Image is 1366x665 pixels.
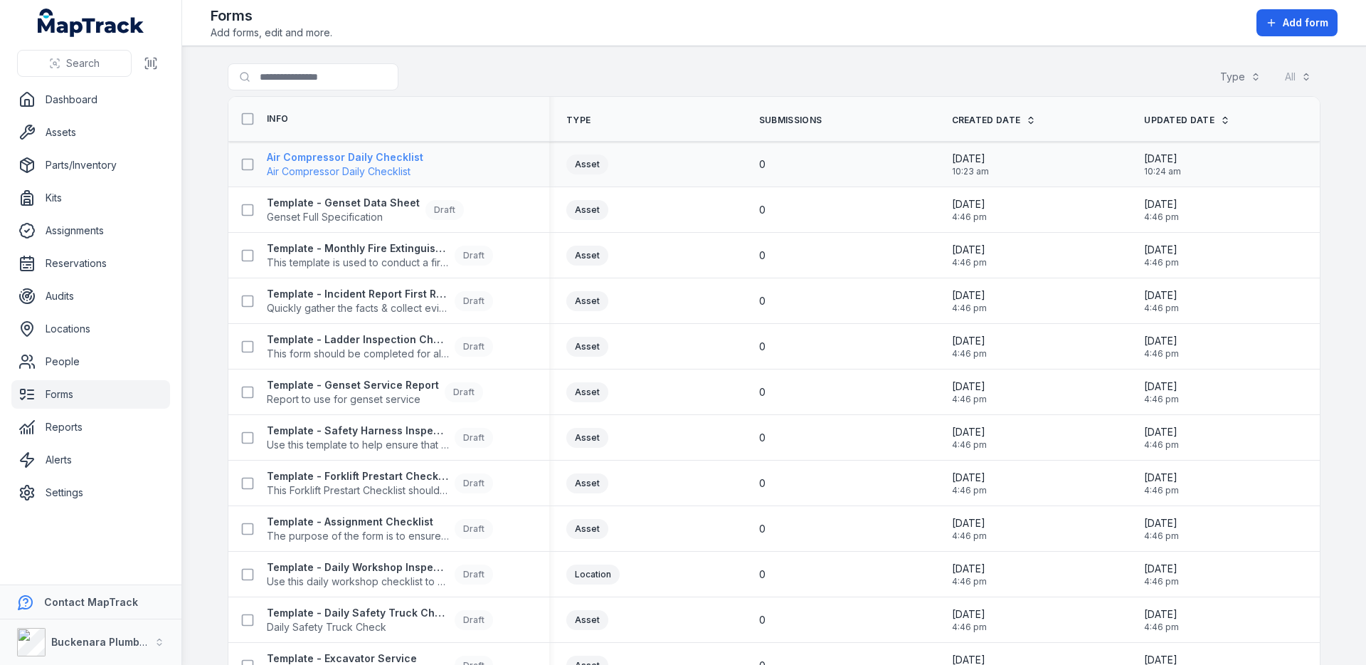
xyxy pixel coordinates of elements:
a: Template - Assignment ChecklistThe purpose of the form is to ensure the employee is licenced and ... [267,515,493,543]
strong: Template - Genset Data Sheet [267,196,420,210]
a: Reports [11,413,170,441]
span: [DATE] [952,516,987,530]
span: [DATE] [952,471,987,485]
span: Add form [1283,16,1328,30]
time: 26/06/2025, 4:46:14 pm [952,425,987,451]
span: 4:46 pm [1144,394,1179,405]
span: 4:46 pm [952,211,987,223]
div: Asset [566,155,608,174]
span: [DATE] [1144,471,1179,485]
time: 19/09/2025, 10:23:26 am [952,152,989,177]
time: 26/06/2025, 4:46:14 pm [952,334,987,360]
div: Asset [566,519,608,539]
span: 10:24 am [1144,166,1181,177]
a: Assignments [11,216,170,245]
button: Add form [1256,9,1338,36]
a: Kits [11,184,170,212]
time: 26/06/2025, 4:46:14 pm [952,562,987,587]
span: [DATE] [1144,379,1179,394]
time: 26/06/2025, 4:46:14 pm [952,288,987,314]
button: All [1276,63,1320,90]
time: 26/06/2025, 4:46:14 pm [952,516,987,542]
a: Parts/Inventory [11,151,170,179]
span: [DATE] [1144,562,1179,576]
div: Draft [455,473,493,493]
span: Use this template to help ensure that your harness is in good condition before use to reduce the ... [267,438,449,452]
strong: Template - Ladder Inspection Checklist [267,332,449,347]
a: Template - Incident Report First ResponseQuickly gather the facts & collect evidence about an inc... [267,287,493,315]
time: 26/06/2025, 4:46:14 pm [1144,516,1179,542]
span: 4:46 pm [952,303,987,314]
span: [DATE] [952,197,987,211]
strong: Template - Incident Report First Response [267,287,449,301]
div: Draft [455,519,493,539]
time: 26/06/2025, 4:46:14 pm [1144,288,1179,314]
span: 4:46 pm [952,257,987,268]
span: 4:46 pm [952,485,987,496]
time: 26/06/2025, 4:46:14 pm [1144,243,1179,268]
span: 4:46 pm [952,530,987,542]
div: Location [566,565,620,585]
span: This form should be completed for all ladders. [267,347,449,361]
a: Template - Forklift Prestart ChecklistThis Forklift Prestart Checklist should be completed every ... [267,469,493,498]
strong: Buckenara Plumbing Gas & Electrical [51,636,238,648]
time: 26/06/2025, 4:46:14 pm [1144,425,1179,451]
span: Submissions [759,115,822,126]
div: Draft [455,291,493,311]
span: Updated Date [1144,115,1214,126]
a: Alerts [11,446,170,474]
time: 26/06/2025, 4:46:14 pm [952,471,987,496]
span: [DATE] [1144,197,1179,211]
a: Air Compressor Daily ChecklistAir Compressor Daily Checklist [267,150,423,179]
a: Assets [11,118,170,147]
span: [DATE] [1144,425,1179,439]
strong: Template - Assignment Checklist [267,515,449,529]
time: 26/06/2025, 4:46:14 pm [1144,334,1179,360]
div: Draft [455,246,493,266]
strong: Contact MapTrack [44,596,138,608]
button: Search [17,50,132,77]
span: 0 [759,613,766,627]
span: 0 [759,567,766,582]
span: Type [566,115,591,126]
a: Template - Daily Safety Truck CheckDaily Safety Truck CheckDraft [267,606,493,634]
span: Genset Full Specification [267,210,420,224]
span: [DATE] [952,379,987,394]
div: Draft [445,382,483,402]
strong: Template - Forklift Prestart Checklist [267,469,449,483]
div: Asset [566,610,608,630]
time: 26/06/2025, 4:46:14 pm [1144,562,1179,587]
span: [DATE] [952,562,987,576]
a: Created Date [952,115,1037,126]
span: 0 [759,476,766,491]
a: Forms [11,380,170,409]
span: This template is used to conduct a fire extinguisher inspection every 30 days to determine if the... [267,256,449,270]
span: 4:46 pm [1144,622,1179,633]
time: 26/06/2025, 4:46:14 pm [1144,471,1179,496]
span: 4:46 pm [1144,485,1179,496]
span: Search [66,56,100,70]
a: Template - Genset Data SheetGenset Full SpecificationDraft [267,196,464,224]
span: 10:23 am [952,166,989,177]
div: Asset [566,200,608,220]
span: [DATE] [1144,607,1179,622]
span: [DATE] [952,288,987,303]
span: Add forms, edit and more. [211,26,332,40]
div: Asset [566,246,608,266]
strong: Air Compressor Daily Checklist [267,150,423,164]
span: [DATE] [1144,516,1179,530]
a: Template - Ladder Inspection ChecklistThis form should be completed for all ladders.Draft [267,332,493,361]
span: 0 [759,157,766,172]
span: Created Date [952,115,1021,126]
span: [DATE] [1144,152,1181,166]
span: 4:46 pm [1144,530,1179,542]
strong: Template - Genset Service Report [267,378,439,392]
div: Draft [455,610,493,630]
span: 4:46 pm [1144,576,1179,587]
span: 4:46 pm [952,348,987,360]
button: Type [1211,63,1270,90]
div: Asset [566,291,608,311]
strong: Template - Daily Workshop Inspection [267,560,449,575]
span: 0 [759,340,766,354]
span: Info [267,113,288,125]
